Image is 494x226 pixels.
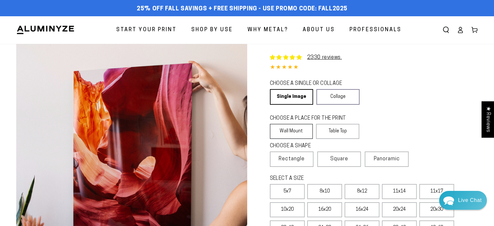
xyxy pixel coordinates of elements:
label: Table Top [316,124,359,139]
label: 11x14 [382,184,417,199]
label: 20x30 [419,202,454,217]
legend: CHOOSE A SINGLE OR COLLAGE [270,80,354,87]
a: About Us [298,21,340,39]
div: 4.85 out of 5.0 stars [270,63,478,73]
div: Contact Us Directly [458,191,482,210]
span: Start Your Print [116,25,177,35]
label: 16x24 [345,202,379,217]
a: Professionals [345,21,406,39]
div: Click to open Judge.me floating reviews tab [482,101,494,137]
a: Single Image [270,89,313,105]
a: Collage [316,89,360,105]
label: 20x24 [382,202,417,217]
span: Why Metal? [247,25,288,35]
legend: CHOOSE A SHAPE [270,142,354,150]
label: 11x17 [419,184,454,199]
a: Shop By Use [186,21,238,39]
span: Rectangle [279,155,305,163]
legend: CHOOSE A PLACE FOR THE PRINT [270,115,353,122]
label: 5x7 [270,184,305,199]
a: Why Metal? [243,21,293,39]
div: Chat widget toggle [439,191,487,210]
span: Square [330,155,348,163]
label: 10x20 [270,202,305,217]
legend: SELECT A SIZE [270,175,392,182]
span: Professionals [349,25,401,35]
summary: Search our site [439,23,453,37]
label: 8x12 [345,184,379,199]
label: 8x10 [307,184,342,199]
img: Aluminyze [16,25,75,35]
a: Start Your Print [111,21,182,39]
span: Shop By Use [191,25,233,35]
label: Wall Mount [270,124,313,139]
label: 16x20 [307,202,342,217]
span: Panoramic [374,156,400,162]
span: About Us [303,25,335,35]
a: 2330 reviews. [307,55,342,60]
span: 25% off FALL Savings + Free Shipping - Use Promo Code: FALL2025 [137,6,348,13]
